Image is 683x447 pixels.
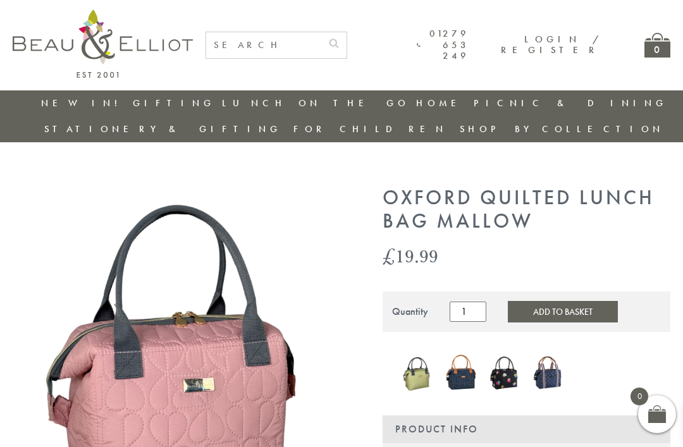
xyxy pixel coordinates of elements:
[222,97,409,109] a: Lunch On The Go
[41,97,126,109] a: New in!
[489,352,520,393] img: Emily convertible lunch bag
[416,97,467,109] a: Home
[445,352,476,396] a: Navy Broken-hearted Convertible Insulated Lunch Bag
[13,9,193,78] img: logo
[501,33,600,56] a: Login / Register
[206,32,321,58] input: SEARCH
[417,28,469,61] a: 01279 653 249
[644,33,670,58] a: 0
[383,415,670,443] div: Product Info
[383,243,438,269] bdi: 19.99
[631,388,648,405] span: 0
[44,123,281,135] a: Stationery & Gifting
[402,351,433,397] a: Oxford quilted lunch bag pistachio
[460,123,664,135] a: Shop by collection
[383,187,670,233] h1: Oxford Quilted Lunch Bag Mallow
[532,353,563,391] img: Monogram Midnight Convertible Lunch Bag
[383,243,395,269] span: £
[532,353,563,394] a: Monogram Midnight Convertible Lunch Bag
[402,351,433,394] img: Oxford quilted lunch bag pistachio
[450,302,486,322] input: Product quantity
[133,97,215,109] a: Gifting
[474,97,667,109] a: Picnic & Dining
[392,306,428,317] div: Quantity
[489,352,520,396] a: Emily convertible lunch bag
[293,123,447,135] a: For Children
[508,301,618,322] button: Add to Basket
[445,352,476,393] img: Navy Broken-hearted Convertible Insulated Lunch Bag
